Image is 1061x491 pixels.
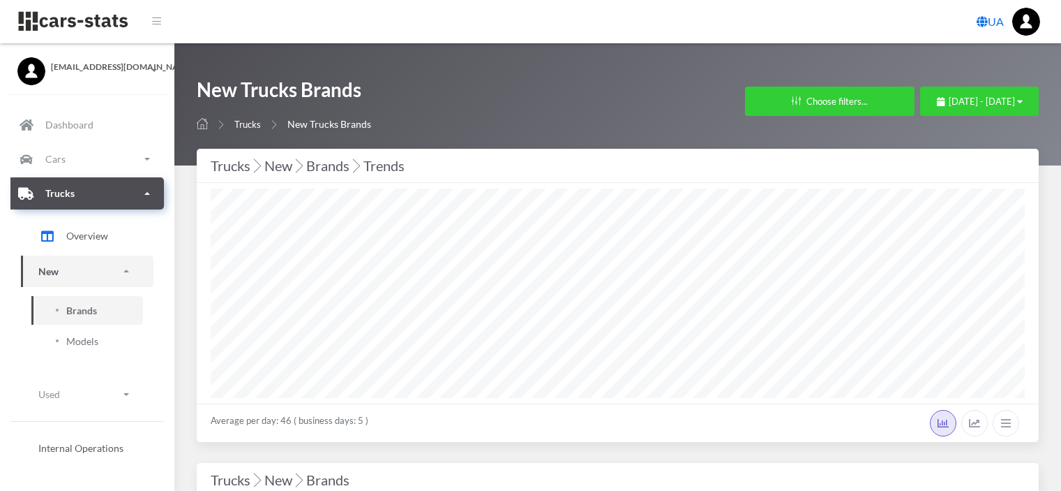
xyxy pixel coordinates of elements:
p: New [38,263,59,280]
a: Trucks [10,177,164,210]
p: Cars [45,150,66,168]
span: [DATE] - [DATE] [949,96,1015,107]
button: Choose filters... [745,87,915,116]
div: Trucks New Brands Trends [211,154,1025,177]
p: Used [38,386,60,403]
span: [EMAIL_ADDRESS][DOMAIN_NAME] [51,61,157,73]
a: Models [31,327,143,356]
span: Internal Operations [38,440,123,455]
a: UA [971,8,1009,36]
a: Cars [10,143,164,175]
span: Brands [66,303,97,318]
a: Dashboard [10,109,164,141]
a: Trucks [234,119,261,130]
div: Average per day: 46 ( business days: 5 ) [197,404,1039,442]
img: navbar brand [17,10,129,32]
a: Used [21,379,153,410]
h1: New Trucks Brands [197,77,371,110]
a: New [21,256,153,287]
span: Models [66,334,98,349]
a: Overview [21,219,153,254]
a: [EMAIL_ADDRESS][DOMAIN_NAME] [17,57,157,73]
span: New Trucks Brands [287,118,371,130]
h4: Trucks New Brands [211,469,1025,491]
button: [DATE] - [DATE] [920,87,1039,116]
a: Internal Operations [21,433,153,462]
p: Dashboard [45,116,93,133]
span: Overview [66,228,108,243]
p: Trucks [45,184,75,202]
img: ... [1012,8,1040,36]
a: Brands [31,296,143,325]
